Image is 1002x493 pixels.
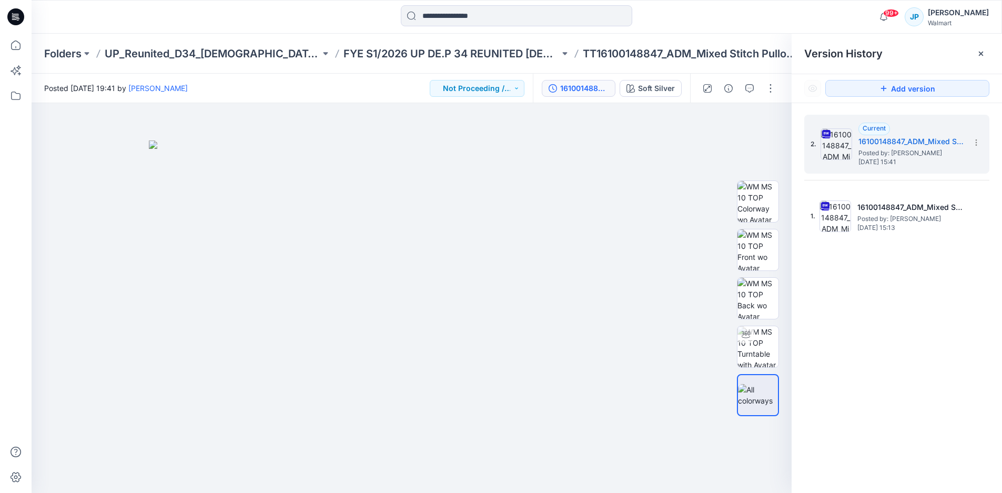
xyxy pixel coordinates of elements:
a: [PERSON_NAME] [128,84,188,93]
span: 99+ [883,9,899,17]
button: Details [720,80,737,97]
button: Show Hidden Versions [804,80,821,97]
span: Current [863,124,886,132]
p: TT16100148847_ADM_Mixed Stitch Pullover [583,46,798,61]
button: 16100148847_ADM_Mixed Stitch Pullover [542,80,615,97]
span: Posted [DATE] 19:41 by [44,83,188,94]
span: 2. [811,139,816,149]
span: [DATE] 15:41 [858,158,964,166]
div: 16100148847_ADM_Mixed Stitch Pullover [560,83,609,94]
img: 16100148847_ADM_Mixed Stitch Pullover [819,200,851,232]
img: WM MS 10 TOP Back wo Avatar [737,278,778,319]
div: [PERSON_NAME] [928,6,989,19]
h5: 16100148847_ADM_Mixed Stitch Pullover [858,135,964,148]
button: Close [977,49,985,58]
img: WM MS 10 TOP Colorway wo Avatar [737,181,778,222]
img: 16100148847_ADM_Mixed Stitch Pullover [821,128,852,160]
a: Folders [44,46,82,61]
span: 1. [811,212,815,221]
span: Posted by: Jackie Prekop [858,148,964,158]
span: Version History [804,47,883,60]
img: All colorways [738,384,778,406]
div: Soft Silver [638,83,675,94]
img: WM MS 10 TOP Turntable with Avatar [737,326,778,367]
div: JP [905,7,924,26]
div: Walmart [928,19,989,27]
span: Posted by: Jackie Prekop [857,214,963,224]
button: Soft Silver [620,80,682,97]
h5: 16100148847_ADM_Mixed Stitch Pullover [857,201,963,214]
a: UP_Reunited_D34_[DEMOGRAPHIC_DATA] Sweaters [105,46,320,61]
a: FYE S1/2026 UP DE.P 34 REUNITED [DEMOGRAPHIC_DATA] SWEATERS [343,46,559,61]
button: Add version [825,80,989,97]
img: WM MS 10 TOP Front wo Avatar [737,229,778,270]
span: [DATE] 15:13 [857,224,963,232]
